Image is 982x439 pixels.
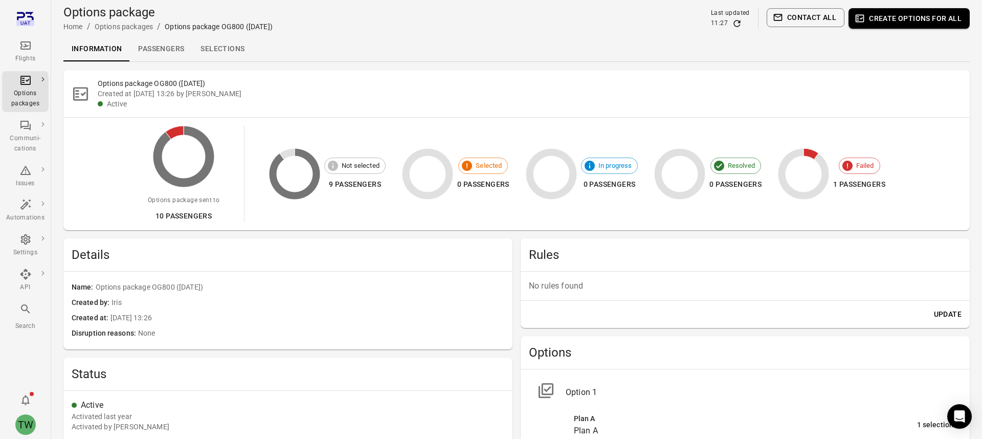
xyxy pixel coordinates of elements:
[722,161,761,171] span: Resolved
[110,313,504,324] span: [DATE] 13:26
[72,282,96,293] span: Name
[72,366,504,382] h2: Status
[95,23,153,31] a: Options packages
[98,89,962,99] div: Created at [DATE] 13:26 by [PERSON_NAME]
[917,420,953,431] div: 1 selection
[2,71,49,112] a: Options packages
[529,344,962,361] h2: Options
[767,8,844,27] button: Contact all
[470,161,507,171] span: Selected
[6,213,44,223] div: Automations
[130,37,192,61] a: Passengers
[15,390,36,410] button: Notifications
[324,178,386,191] div: 9 passengers
[81,399,504,411] div: Active
[6,134,44,154] div: Communi-cations
[6,89,44,109] div: Options packages
[574,425,917,437] div: Plan A
[711,18,728,29] div: 11:27
[2,300,49,334] button: Search
[593,161,638,171] span: In progress
[98,78,962,89] h2: Options package OG800 ([DATE])
[87,20,91,33] li: /
[851,161,880,171] span: Failed
[2,36,49,67] a: Flights
[336,161,385,171] span: Not selected
[2,230,49,261] a: Settings
[63,37,970,61] div: Local navigation
[457,178,509,191] div: 0 passengers
[148,195,219,206] div: Options package sent to
[63,37,130,61] a: Information
[63,23,83,31] a: Home
[107,99,962,109] div: Active
[6,321,44,332] div: Search
[2,116,49,157] a: Communi-cations
[6,179,44,189] div: Issues
[72,297,111,309] span: Created by
[72,422,169,432] div: Activated by [PERSON_NAME]
[2,195,49,226] a: Automations
[72,247,504,263] h2: Details
[72,328,138,339] span: Disruption reasons
[111,297,504,309] span: Iris
[581,178,638,191] div: 0 passengers
[6,248,44,258] div: Settings
[2,265,49,296] a: API
[63,4,273,20] h1: Options package
[709,178,762,191] div: 0 passengers
[732,18,742,29] button: Refresh data
[2,161,49,192] a: Issues
[930,305,966,324] button: Update
[711,8,750,18] div: Last updated
[63,20,273,33] nav: Breadcrumbs
[148,210,219,223] div: 10 passengers
[849,8,970,29] button: Create options for all
[566,386,953,399] div: Option 1
[138,328,504,339] span: None
[15,414,36,435] div: TW
[6,54,44,64] div: Flights
[529,280,962,292] p: No rules found
[11,410,40,439] button: Tony Wang
[96,282,504,293] span: Options package OG800 ([DATE])
[192,37,253,61] a: Selections
[574,413,917,425] div: Plan A
[157,20,161,33] li: /
[529,247,962,263] h2: Rules
[947,404,972,429] div: Open Intercom Messenger
[72,313,110,324] span: Created at
[833,178,885,191] div: 1 passengers
[165,21,273,32] div: Options package OG800 ([DATE])
[72,411,132,422] div: 8 Aug 2024 13:26
[6,282,44,293] div: API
